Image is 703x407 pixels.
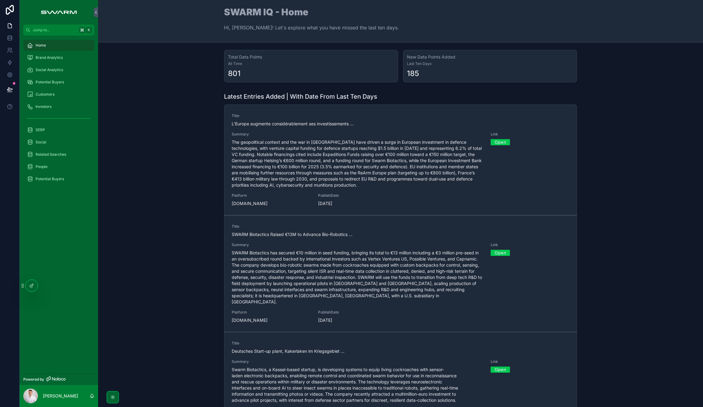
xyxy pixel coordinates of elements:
[36,80,64,85] span: Potential Buyers
[224,7,399,17] h1: SWARM IQ - Home
[23,101,94,112] a: Investors
[36,177,64,181] span: Potential Buyers
[232,341,569,346] span: Title
[407,54,573,60] h3: New Data Points Added
[23,377,44,382] span: Powered by
[23,173,94,184] a: Potential Buyers
[23,137,94,148] a: Social
[43,393,78,399] p: [PERSON_NAME]
[36,127,45,132] span: SERP
[232,317,311,323] span: [DOMAIN_NAME]
[491,132,570,137] span: Link
[20,36,98,192] div: scrollable content
[228,54,394,60] h3: Total Data Points
[23,124,94,135] a: SERP
[36,92,55,97] span: Customers
[228,61,394,66] span: All Time
[23,40,94,51] a: Home
[33,28,77,32] span: Jump to...
[318,310,397,315] span: PublishDate
[23,149,94,160] a: Related Searches
[36,164,47,169] span: People
[23,161,94,172] a: People
[23,89,94,100] a: Customers
[232,121,569,127] span: L'Europe augmente considérablement ses investissements ...
[20,374,98,385] a: Powered by
[318,200,397,207] span: [DATE]
[491,248,510,257] a: Open
[232,367,483,403] span: Swarm Biotactics, a Kassel-based startup, is developing systems to equip living cockroaches with ...
[38,7,80,17] img: App logo
[407,69,419,78] div: 185
[407,61,573,66] span: Last Ten Days
[23,77,94,88] a: Potential Buyers
[491,359,570,364] span: Link
[232,132,483,137] span: Summary
[318,193,397,198] span: PublishDate
[232,250,483,305] span: SWARM Biotactics has secured €10 million in seed funding, bringing its total to €13 million inclu...
[232,359,483,364] span: Summary
[23,64,94,75] a: Social Analytics
[36,67,63,72] span: Social Analytics
[224,24,399,31] p: Hi, [PERSON_NAME]! Let's explore what you have missed the last ten days.
[232,242,483,247] span: Summary
[224,105,577,215] a: TitleL'Europe augmente considérablement ses investissements ...SummaryThe geopolitical context an...
[86,28,91,32] span: K
[36,43,46,48] span: Home
[232,310,311,315] span: Platform
[232,113,569,118] span: Title
[224,215,577,332] a: TitleSWARM Biotactics Raised €13M to Advance Bio-Robotics ...SummarySWARM Biotactics has secured ...
[23,25,94,36] button: Jump to...K
[232,200,311,207] span: [DOMAIN_NAME]
[36,55,63,60] span: Brand Analytics
[36,140,46,145] span: Social
[23,52,94,63] a: Brand Analytics
[318,317,397,323] span: [DATE]
[224,92,377,101] h1: Latest Entries Added | With Date From Last Ten Days
[36,104,51,109] span: Investors
[232,139,483,188] span: The geopolitical context and the war in [GEOGRAPHIC_DATA] have driven a surge in European investm...
[232,193,311,198] span: Platform
[232,224,569,229] span: Title
[232,348,569,354] span: Deutsches Start-up plant, Kakerlaken im Kriegsgebiet ...
[232,231,569,238] span: SWARM Biotactics Raised €13M to Advance Bio-Robotics ...
[228,69,241,78] div: 801
[36,152,66,157] span: Related Searches
[491,365,510,374] a: Open
[491,137,510,147] a: Open
[491,242,570,247] span: Link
